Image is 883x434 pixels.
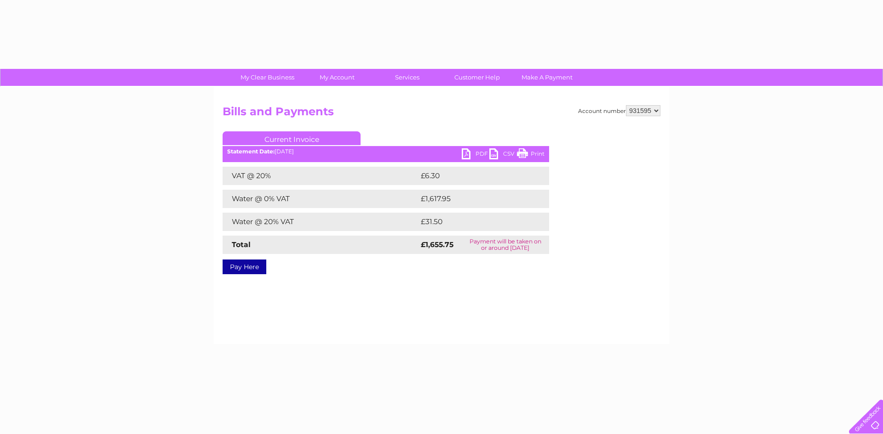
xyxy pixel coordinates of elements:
[223,167,419,185] td: VAT @ 20%
[461,236,549,254] td: Payment will be taken on or around [DATE]
[462,148,489,162] a: PDF
[517,148,545,162] a: Print
[578,105,660,116] div: Account number
[223,259,266,274] a: Pay Here
[419,190,534,208] td: £1,617.95
[232,240,251,249] strong: Total
[439,69,515,86] a: Customer Help
[223,190,419,208] td: Water @ 0% VAT
[419,213,530,231] td: £31.50
[509,69,585,86] a: Make A Payment
[227,148,275,155] b: Statement Date:
[421,240,453,249] strong: £1,655.75
[489,148,517,162] a: CSV
[223,213,419,231] td: Water @ 20% VAT
[299,69,375,86] a: My Account
[419,167,528,185] td: £6.30
[223,131,361,145] a: Current Invoice
[223,148,549,155] div: [DATE]
[223,105,660,123] h2: Bills and Payments
[369,69,445,86] a: Services
[229,69,305,86] a: My Clear Business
